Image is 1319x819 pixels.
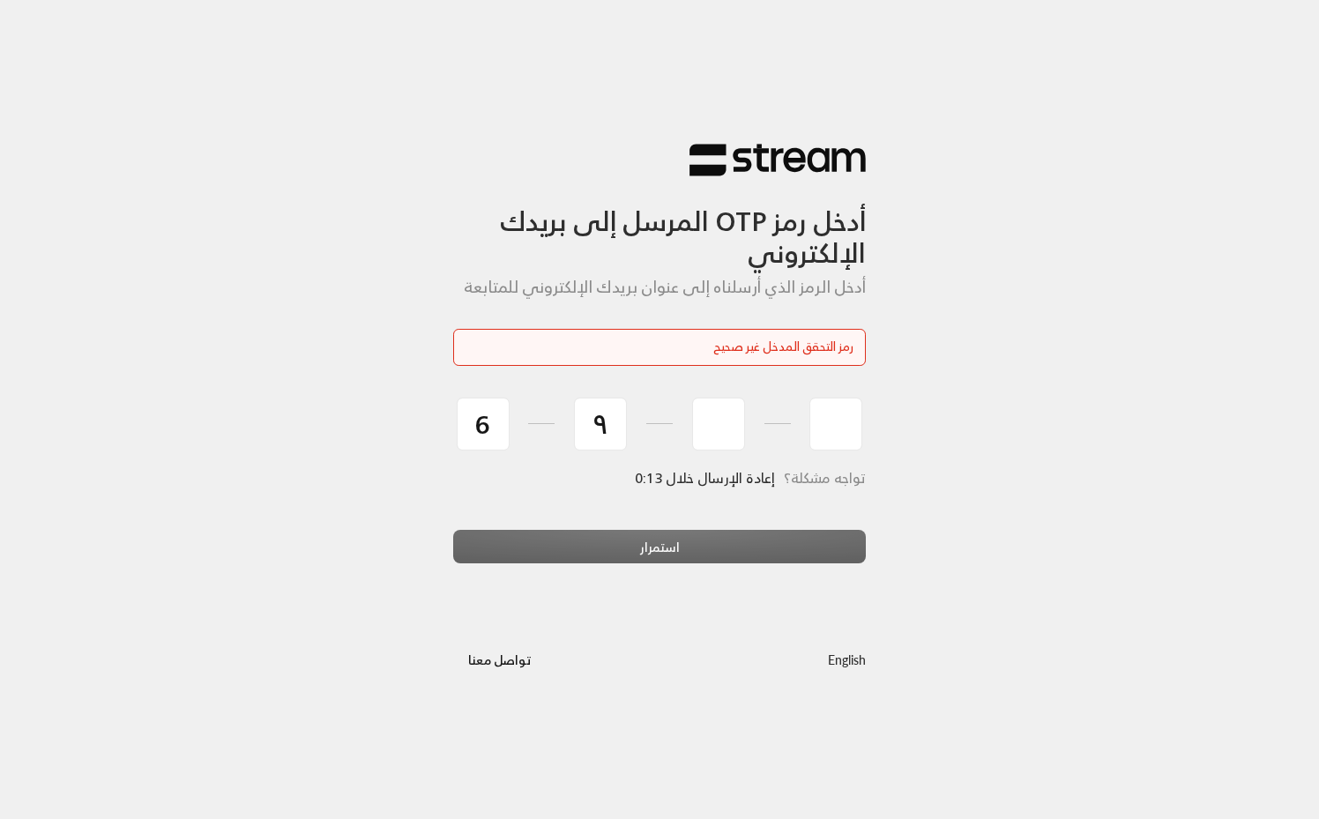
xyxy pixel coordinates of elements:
span: تواجه مشكلة؟ [784,465,866,490]
span: إعادة الإرسال خلال 0:13 [636,465,775,490]
a: تواصل معنا [453,649,546,671]
a: English [828,644,866,676]
button: تواصل معنا [453,644,546,676]
div: رمز التحقق المدخل غير صحيح [466,338,853,356]
img: Stream Logo [689,143,866,177]
h5: أدخل الرمز الذي أرسلناه إلى عنوان بريدك الإلكتروني للمتابعة [453,278,866,297]
h3: أدخل رمز OTP المرسل إلى بريدك الإلكتروني [453,177,866,270]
